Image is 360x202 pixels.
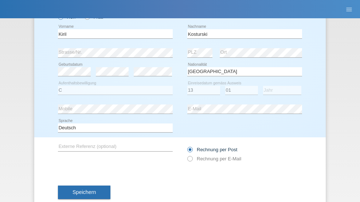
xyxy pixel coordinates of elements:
a: menu [342,7,356,11]
i: menu [345,6,353,13]
label: Rechnung per E-Mail [187,156,241,161]
input: Rechnung per E-Mail [187,156,192,165]
button: Speichern [58,186,110,199]
input: Rechnung per Post [187,147,192,156]
label: Rechnung per Post [187,147,237,152]
span: Speichern [73,189,96,195]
